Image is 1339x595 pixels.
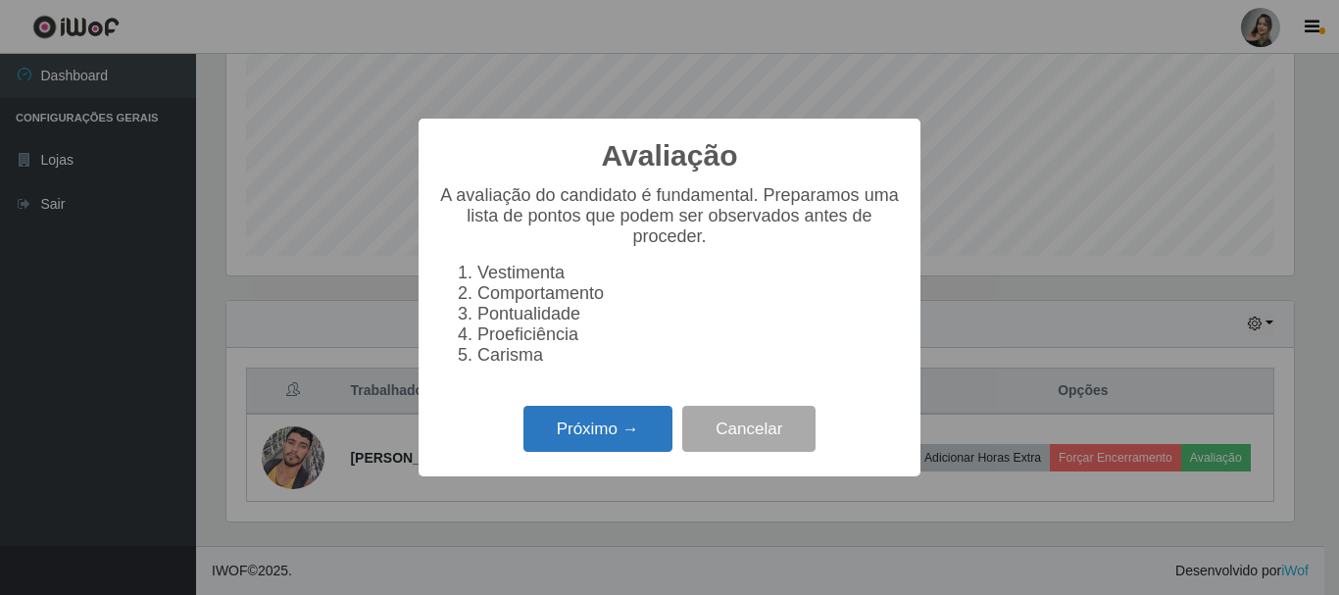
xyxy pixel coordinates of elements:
li: Comportamento [477,283,901,304]
p: A avaliação do candidato é fundamental. Preparamos uma lista de pontos que podem ser observados a... [438,185,901,247]
li: Vestimenta [477,263,901,283]
li: Proeficiência [477,324,901,345]
button: Próximo → [523,406,672,452]
li: Carisma [477,345,901,366]
h2: Avaliação [602,138,738,174]
li: Pontualidade [477,304,901,324]
button: Cancelar [682,406,816,452]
